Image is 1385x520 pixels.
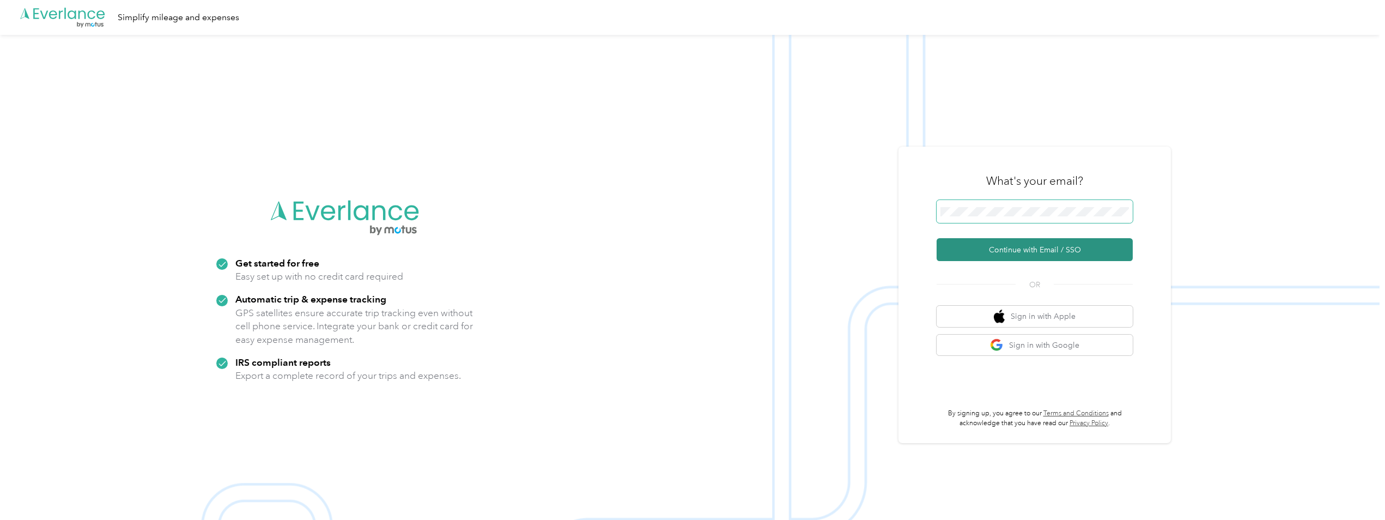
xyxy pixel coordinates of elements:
[994,310,1005,323] img: apple logo
[1016,279,1054,291] span: OR
[990,338,1004,352] img: google logo
[235,306,473,347] p: GPS satellites ensure accurate trip tracking even without cell phone service. Integrate your bank...
[937,306,1133,327] button: apple logoSign in with Apple
[235,257,319,269] strong: Get started for free
[235,369,461,383] p: Export a complete record of your trips and expenses.
[235,356,331,368] strong: IRS compliant reports
[986,173,1083,189] h3: What's your email?
[937,409,1133,428] p: By signing up, you agree to our and acknowledge that you have read our .
[235,270,403,283] p: Easy set up with no credit card required
[118,11,239,25] div: Simplify mileage and expenses
[235,293,386,305] strong: Automatic trip & expense tracking
[1070,419,1108,427] a: Privacy Policy
[937,335,1133,356] button: google logoSign in with Google
[937,238,1133,261] button: Continue with Email / SSO
[1043,409,1109,418] a: Terms and Conditions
